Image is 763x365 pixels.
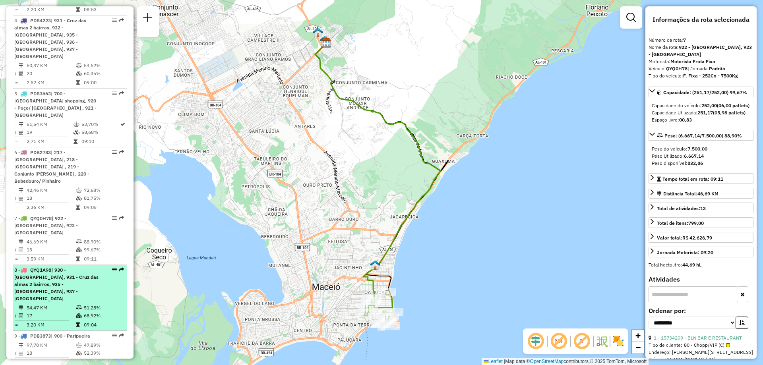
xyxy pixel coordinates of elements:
[26,79,76,87] td: 2,52 KM
[14,17,86,59] span: 4 -
[649,87,753,97] a: Capacidade: (251,17/252,00) 99,67%
[649,203,753,213] a: Total de atividades:13
[83,246,124,254] td: 99,67%
[112,18,117,23] em: Opções
[76,71,82,76] i: % de utilização da cubagem
[26,120,73,128] td: 51,54 KM
[83,70,124,77] td: 60,35%
[112,333,117,338] em: Opções
[14,215,78,236] span: | 922 - [GEOGRAPHIC_DATA], 923 - [GEOGRAPHIC_DATA]
[736,317,748,329] button: Ordem crescente
[504,359,505,364] span: |
[684,342,730,349] span: 80 - Chopp/VIP (C)
[74,139,77,144] i: Tempo total em rota
[701,102,717,108] strong: 252,00
[81,137,120,145] td: 09:10
[19,239,23,244] i: Distância Total
[120,122,125,127] i: Rota otimizada
[14,267,99,301] span: 8 -
[112,150,117,154] em: Opções
[635,342,641,352] span: −
[26,137,73,145] td: 2,71 KM
[83,255,124,263] td: 09:11
[112,267,117,272] em: Opções
[19,196,23,201] i: Total de Atividades
[83,349,124,357] td: 52,39%
[14,91,97,118] span: 5 -
[632,330,644,342] a: Zoom in
[321,38,331,48] img: CDD Maceio
[572,332,591,351] span: Exibir rótulo
[649,261,753,268] div: Total hectolitro:
[649,173,753,184] a: Tempo total em rota: 09:11
[26,203,76,211] td: 2,36 KM
[76,313,82,318] i: % de utilização da cubagem
[14,79,18,87] td: =
[14,149,89,184] span: | 217 - [GEOGRAPHIC_DATA], 218 - [GEOGRAPHIC_DATA] , 219 - Conjunto [PERSON_NAME] , 220 - Bebedou...
[649,142,753,170] div: Peso: (6.667,14/7.500,00) 88,90%
[83,321,124,329] td: 09:04
[26,341,76,349] td: 97,70 KM
[26,128,73,136] td: 19
[140,10,156,27] a: Nova sessão e pesquisa
[687,66,725,71] span: | Jornada:
[14,349,18,357] td: /
[26,186,76,194] td: 42,46 KM
[30,267,51,273] span: QYQ1A98
[484,359,503,364] a: Leaflet
[687,146,707,152] strong: 7.500,00
[76,239,82,244] i: % de utilização do peso
[14,246,18,254] td: /
[649,99,753,127] div: Capacidade: (251,17/252,00) 99,67%
[76,205,80,210] i: Tempo total em rota
[30,333,51,339] span: PDB3873
[709,66,725,71] strong: Padrão
[76,305,82,310] i: % de utilização do peso
[26,70,76,77] td: 20
[19,63,23,68] i: Distância Total
[683,73,738,79] strong: F. Fixa - 252Cx - 7500Kg
[119,91,124,96] em: Rota exportada
[14,203,18,211] td: =
[649,188,753,199] a: Distância Total:46,69 KM
[313,27,323,38] img: UDC zumpy
[649,349,753,356] div: Endereço: [PERSON_NAME][STREET_ADDRESS]
[526,332,545,351] span: Ocultar deslocamento
[654,335,742,341] a: 1 - 15734209 - BLN BAR E RESTAURANT
[649,217,753,228] a: Total de itens:799,00
[83,79,124,87] td: 09:00
[74,122,79,127] i: % de utilização do peso
[649,306,753,315] label: Ordenar por:
[19,351,23,355] i: Total de Atividades
[530,359,564,364] a: OpenStreetMap
[684,153,704,159] strong: 6.667,14
[26,246,76,254] td: 13
[83,312,124,320] td: 68,92%
[635,330,641,340] span: +
[14,267,99,301] span: | 930 - [GEOGRAPHIC_DATA], 931 - Cruz das almas 2 bairros, 935 - [GEOGRAPHIC_DATA], 937 - [GEOGRA...
[19,313,23,318] i: Total de Atividades
[549,332,568,351] span: Exibir NR
[700,205,706,211] strong: 13
[697,110,713,116] strong: 251,17
[76,188,82,193] i: % de utilização do peso
[697,191,718,197] span: 46,69 KM
[26,304,76,312] td: 54,47 KM
[76,80,80,85] i: Tempo total em rota
[26,321,76,329] td: 3,20 KM
[652,102,750,109] div: Capacidade do veículo:
[14,312,18,320] td: /
[623,10,639,25] a: Exibir filtros
[663,89,747,95] span: Capacidade: (251,17/252,00) 99,67%
[26,62,76,70] td: 50,37 KM
[76,196,82,201] i: % de utilização da cubagem
[26,238,76,246] td: 46,69 KM
[119,18,124,23] em: Rota exportada
[14,128,18,136] td: /
[652,160,750,167] div: Peso disponível:
[26,255,76,263] td: 3,59 KM
[320,35,330,46] img: FAD CDD Maceio
[119,216,124,220] em: Rota exportada
[649,276,753,283] h4: Atividades
[657,234,712,241] div: Valor total:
